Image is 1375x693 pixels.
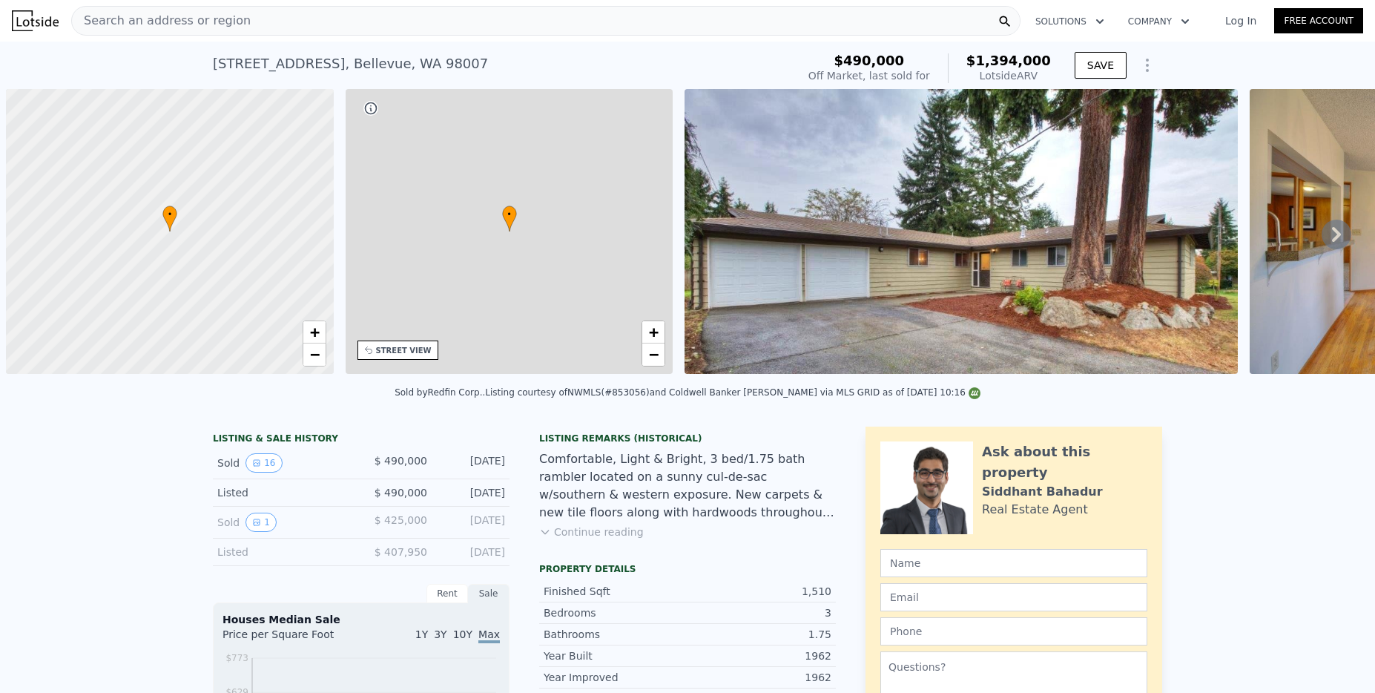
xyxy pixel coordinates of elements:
[12,10,59,31] img: Lotside
[213,433,510,447] div: LISTING & SALE HISTORY
[687,627,831,642] div: 1.75
[539,450,836,522] div: Comfortable, Light & Bright, 3 bed/1.75 bath rambler located on a sunny cul-de-sac w/southern & w...
[687,670,831,685] div: 1962
[969,387,980,399] img: NWMLS Logo
[222,612,500,627] div: Houses Median Sale
[808,68,930,83] div: Off Market, last sold for
[642,344,665,366] a: Zoom out
[502,208,517,221] span: •
[502,206,517,231] div: •
[439,485,505,500] div: [DATE]
[245,513,277,532] button: View historical data
[642,321,665,344] a: Zoom in
[162,208,177,221] span: •
[880,617,1147,646] input: Phone
[539,525,644,539] button: Continue reading
[966,53,1051,68] span: $1,394,000
[1075,52,1127,79] button: SAVE
[303,321,326,344] a: Zoom in
[309,323,319,341] span: +
[1132,50,1162,80] button: Show Options
[376,345,432,356] div: STREET VIEW
[395,387,485,398] div: Sold by Redfin Corp. .
[544,584,687,599] div: Finished Sqft
[434,628,446,640] span: 3Y
[217,545,349,559] div: Listed
[225,653,248,663] tspan: $773
[162,206,177,231] div: •
[834,53,905,68] span: $490,000
[415,628,428,640] span: 1Y
[982,501,1088,519] div: Real Estate Agent
[245,453,282,473] button: View historical data
[439,513,505,532] div: [DATE]
[468,584,510,603] div: Sale
[539,433,836,444] div: Listing Remarks (Historical)
[1207,13,1274,28] a: Log In
[966,68,1051,83] div: Lotside ARV
[982,441,1147,483] div: Ask about this property
[375,487,427,499] span: $ 490,000
[880,549,1147,577] input: Name
[544,627,687,642] div: Bathrooms
[539,563,836,575] div: Property details
[375,546,427,558] span: $ 407,950
[544,648,687,663] div: Year Built
[649,323,659,341] span: +
[478,628,500,643] span: Max
[309,345,319,364] span: −
[217,485,349,500] div: Listed
[439,453,505,473] div: [DATE]
[375,514,427,526] span: $ 425,000
[687,648,831,663] div: 1962
[687,605,831,620] div: 3
[303,344,326,366] a: Zoom out
[375,455,427,467] span: $ 490,000
[687,584,831,599] div: 1,510
[217,453,349,473] div: Sold
[544,605,687,620] div: Bedrooms
[685,89,1238,374] img: Sale: 116809489 Parcel: 97982874
[544,670,687,685] div: Year Improved
[1116,8,1201,35] button: Company
[213,53,488,74] div: [STREET_ADDRESS] , Bellevue , WA 98007
[880,583,1147,611] input: Email
[1023,8,1116,35] button: Solutions
[439,545,505,559] div: [DATE]
[649,345,659,364] span: −
[222,627,361,651] div: Price per Square Foot
[982,483,1103,501] div: Siddhant Bahadur
[426,584,468,603] div: Rent
[485,387,980,398] div: Listing courtesy of NWMLS (#853056) and Coldwell Banker [PERSON_NAME] via MLS GRID as of [DATE] 1...
[1274,8,1363,33] a: Free Account
[453,628,472,640] span: 10Y
[72,12,251,30] span: Search an address or region
[217,513,349,532] div: Sold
